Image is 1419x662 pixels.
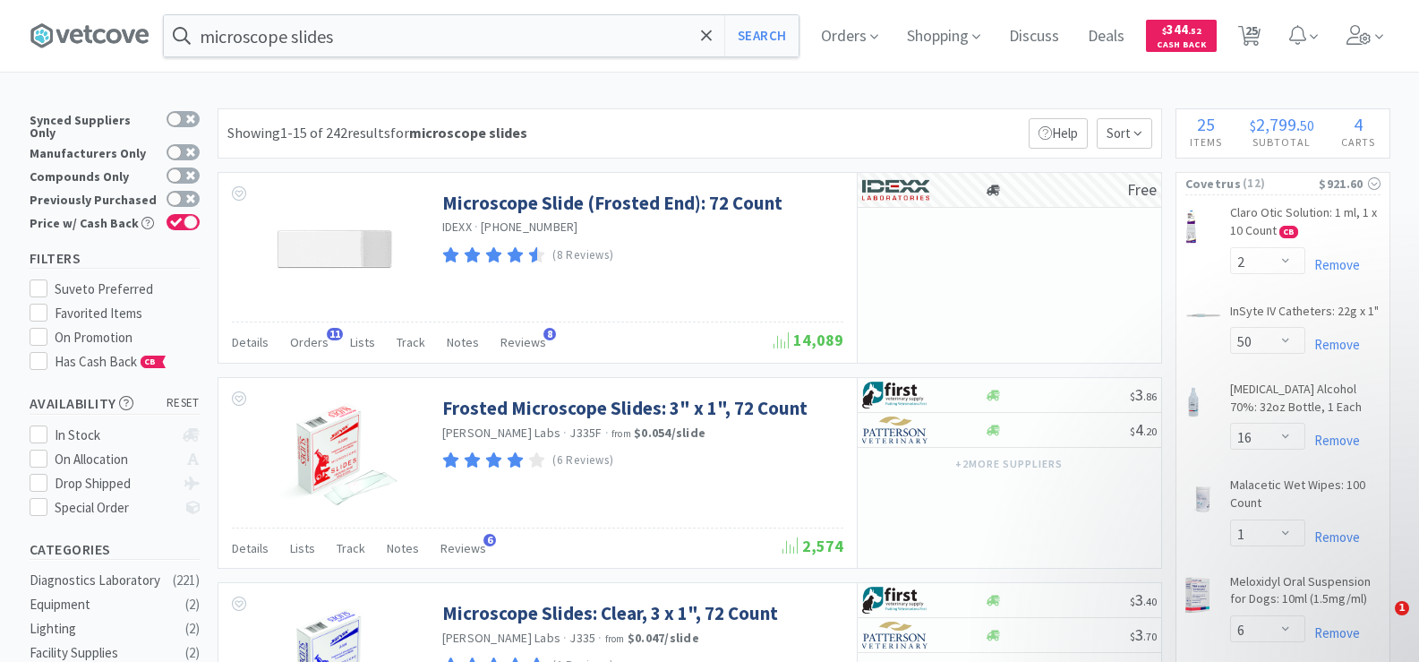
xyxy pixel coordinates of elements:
span: 4 [1130,419,1157,440]
span: Reviews [500,334,546,350]
a: Claro Otic Solution: 1 ml, 1 x 10 Count CB [1230,204,1381,246]
span: 2,574 [782,536,843,556]
span: Details [232,540,269,556]
span: . 20 [1143,425,1157,438]
span: Free [1127,179,1157,200]
div: Compounds Only [30,168,158,183]
a: Deals [1081,29,1132,45]
span: [PHONE_NUMBER] [481,219,578,235]
h5: Filters [30,248,200,269]
span: reset [167,394,200,413]
span: $ [1162,25,1167,37]
span: 3 [1130,384,1157,405]
input: Search by item, sku, manufacturer, ingredient, size... [164,15,799,56]
img: 6fe22ca55de74e53a7cb31cbe7c3ce1a_29047.png [1185,313,1221,319]
a: Remove [1305,336,1360,353]
div: On Promotion [55,327,200,348]
a: IDEXX [442,219,472,235]
span: · [563,425,567,441]
span: . 52 [1188,25,1201,37]
div: Diagnostics Laboratory [30,570,175,591]
a: Microscope Slide (Frosted End): 72 Count [442,191,782,215]
span: . 86 [1143,390,1157,403]
strong: $0.047 / slide [628,630,699,646]
span: Has Cash Back [55,353,167,370]
div: Showing 1-15 of 242 results [227,122,527,145]
span: 344 [1162,21,1201,38]
p: (6 Reviews) [552,451,613,470]
div: Price w/ Cash Back [30,214,158,229]
span: J335F [569,425,602,441]
a: Discuss [1002,29,1066,45]
span: · [598,630,602,646]
div: Previously Purchased [30,191,158,206]
span: $ [1130,630,1135,643]
span: CB [141,357,159,367]
img: 0623ead793c048f481101a8ae9463231_569589.jpg [264,396,405,512]
a: Remove [1305,256,1360,273]
span: Cash Back [1157,40,1206,52]
span: Lists [350,334,375,350]
div: ( 221 ) [173,570,200,591]
span: $ [1130,425,1135,438]
div: Special Order [55,497,174,519]
div: $921.60 [1319,174,1380,193]
span: 25 [1197,113,1215,135]
a: [PERSON_NAME] Labs [442,425,561,441]
span: 50 [1300,116,1314,134]
span: 6 [483,534,496,546]
span: 1 [1395,601,1409,615]
a: [MEDICAL_DATA] Alcohol 70%: 32oz Bottle, 1 Each [1230,381,1381,423]
img: 4147670c996d48a28f15f360d19b1d63_28064.png [1185,384,1201,420]
p: (8 Reviews) [552,246,613,265]
span: CB [1280,227,1297,237]
span: 11 [327,328,343,340]
button: +2more suppliers [946,451,1071,477]
span: 14,089 [774,330,843,350]
h5: Categories [30,539,200,560]
a: Remove [1305,624,1360,641]
div: ( 2 ) [185,594,200,615]
img: ca200d84189142a4a9278d8adc8e872c_30540.png [1185,480,1221,516]
div: Manufacturers Only [30,144,158,159]
img: f5e969b455434c6296c6d81ef179fa71_3.png [862,417,929,443]
span: Track [337,540,365,556]
span: . 70 [1143,630,1157,643]
div: Lighting [30,618,175,640]
h4: Carts [1328,133,1389,150]
a: [PERSON_NAME] Labs [442,630,561,646]
span: · [563,630,567,646]
div: Equipment [30,594,175,615]
h4: Items [1176,133,1236,150]
span: 4 [1354,113,1363,135]
div: Synced Suppliers Only [30,111,158,139]
div: Suveto Preferred [55,279,200,300]
span: ( 12 ) [1241,175,1319,193]
div: ( 2 ) [185,618,200,640]
img: 13250b0087d44d67bb1668360c5632f9_13.png [862,176,929,203]
span: from [611,427,631,440]
span: 2,799 [1256,113,1296,135]
a: InSyte IV Catheters: 22g x 1" [1230,303,1379,328]
img: 67d67680309e4a0bb49a5ff0391dcc42_6.png [862,587,929,614]
img: f5e969b455434c6296c6d81ef179fa71_3.png [862,622,929,649]
span: $ [1130,390,1135,403]
h5: Availability [30,393,200,414]
div: On Allocation [55,449,174,470]
a: $344.52Cash Back [1146,12,1217,60]
div: . [1235,116,1328,133]
a: Frosted Microscope Slides: 3" x 1", 72 Count [442,396,808,420]
img: 54c2db3236bb42989bb6656a81838b89_660013.png [277,191,393,307]
span: Lists [290,540,315,556]
span: 3 [1130,624,1157,645]
span: Reviews [440,540,486,556]
a: Malacetic Wet Wipes: 100 Count [1230,477,1381,519]
span: Details [232,334,269,350]
a: 25 [1231,30,1268,47]
strong: microscope slides [409,124,527,142]
img: c4b329866dc64165aaafe83dd17162c2_635078.png [1185,208,1197,244]
span: $ [1250,116,1256,134]
span: · [474,219,478,235]
h4: Subtotal [1235,133,1328,150]
span: Notes [387,540,419,556]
